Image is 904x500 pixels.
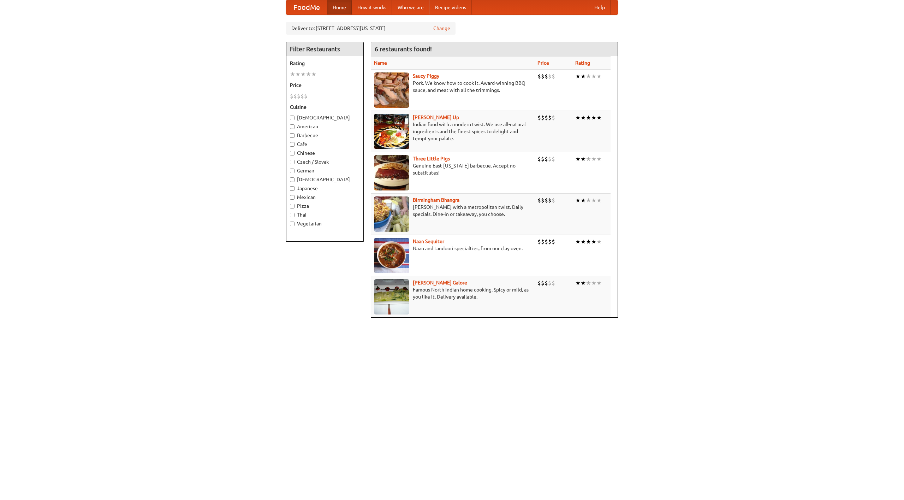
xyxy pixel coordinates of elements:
[290,60,360,67] h5: Rating
[541,196,545,204] li: $
[591,279,596,287] li: ★
[290,149,360,157] label: Chinese
[581,196,586,204] li: ★
[548,196,552,204] li: $
[374,121,532,142] p: Indian food with a modern twist. We use all-natural ingredients and the finest spices to delight ...
[596,279,602,287] li: ★
[290,211,360,218] label: Thai
[537,196,541,204] li: $
[290,202,360,210] label: Pizza
[290,132,360,139] label: Barbecue
[413,239,444,244] a: Naan Sequitur
[290,116,295,120] input: [DEMOGRAPHIC_DATA]
[596,196,602,204] li: ★
[575,238,581,246] li: ★
[290,222,295,226] input: Vegetarian
[374,196,409,232] img: bhangra.jpg
[374,114,409,149] img: curryup.jpg
[575,72,581,80] li: ★
[352,0,392,14] a: How it works
[290,158,360,165] label: Czech / Slovak
[545,72,548,80] li: $
[295,70,301,78] li: ★
[545,238,548,246] li: $
[537,155,541,163] li: $
[301,92,304,100] li: $
[290,204,295,208] input: Pizza
[591,238,596,246] li: ★
[413,73,439,79] b: Saucy Piggy
[591,114,596,122] li: ★
[541,72,545,80] li: $
[541,155,545,163] li: $
[290,151,295,155] input: Chinese
[429,0,472,14] a: Recipe videos
[586,279,591,287] li: ★
[548,114,552,122] li: $
[413,114,459,120] b: [PERSON_NAME] Up
[552,72,555,80] li: $
[374,204,532,218] p: [PERSON_NAME] with a metropolitan twist. Daily specials. Dine-in or takeaway, you choose.
[286,42,363,56] h4: Filter Restaurants
[552,196,555,204] li: $
[591,155,596,163] li: ★
[586,196,591,204] li: ★
[392,0,429,14] a: Who we are
[290,123,360,130] label: American
[374,238,409,273] img: naansequitur.jpg
[596,155,602,163] li: ★
[290,177,295,182] input: [DEMOGRAPHIC_DATA]
[581,238,586,246] li: ★
[537,60,549,66] a: Price
[596,114,602,122] li: ★
[586,114,591,122] li: ★
[581,279,586,287] li: ★
[545,279,548,287] li: $
[413,197,459,203] b: Birmingham Bhangra
[548,72,552,80] li: $
[375,46,432,52] ng-pluralize: 6 restaurants found!
[311,70,316,78] li: ★
[290,114,360,121] label: [DEMOGRAPHIC_DATA]
[290,82,360,89] h5: Price
[374,162,532,176] p: Genuine East [US_STATE] barbecue. Accept no substitutes!
[413,280,467,286] a: [PERSON_NAME] Galore
[374,245,532,252] p: Naan and tandoori specialties, from our clay oven.
[575,114,581,122] li: ★
[290,167,360,174] label: German
[374,72,409,108] img: saucy.jpg
[306,70,311,78] li: ★
[290,194,360,201] label: Mexican
[374,155,409,190] img: littlepigs.jpg
[575,60,590,66] a: Rating
[374,286,532,300] p: Famous North Indian home cooking. Spicy or mild, as you like it. Delivery available.
[548,279,552,287] li: $
[548,155,552,163] li: $
[290,104,360,111] h5: Cuisine
[286,0,327,14] a: FoodMe
[552,114,555,122] li: $
[290,70,295,78] li: ★
[413,156,450,161] a: Three Little Pigs
[581,155,586,163] li: ★
[586,238,591,246] li: ★
[575,196,581,204] li: ★
[552,238,555,246] li: $
[327,0,352,14] a: Home
[374,60,387,66] a: Name
[304,92,308,100] li: $
[589,0,611,14] a: Help
[537,279,541,287] li: $
[552,155,555,163] li: $
[541,114,545,122] li: $
[591,196,596,204] li: ★
[581,72,586,80] li: ★
[290,124,295,129] input: American
[290,169,295,173] input: German
[290,133,295,138] input: Barbecue
[290,186,295,191] input: Japanese
[290,141,360,148] label: Cafe
[545,196,548,204] li: $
